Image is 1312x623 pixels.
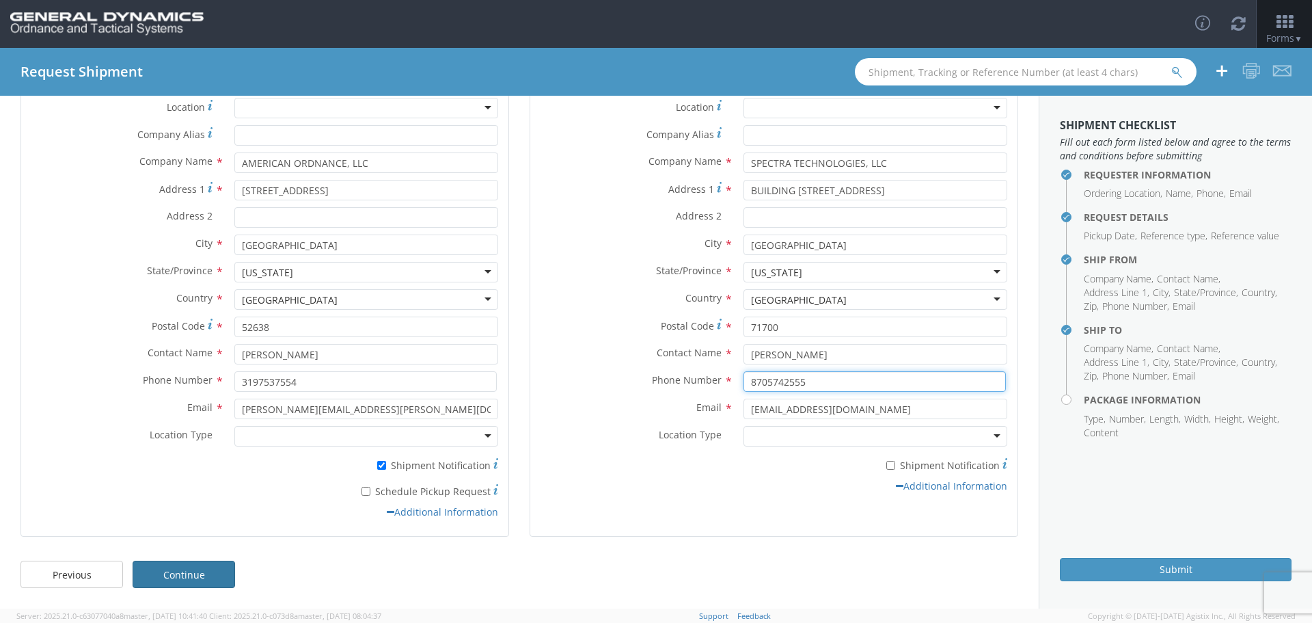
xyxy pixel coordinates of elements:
[1102,369,1169,383] li: Phone Number
[361,487,370,496] input: Schedule Pickup Request
[1060,120,1291,132] h3: Shipment Checklist
[737,611,771,621] a: Feedback
[657,346,722,359] span: Contact Name
[1157,272,1220,286] li: Contact Name
[1166,187,1193,200] li: Name
[1184,412,1211,426] li: Width
[1084,369,1099,383] li: Zip
[387,505,498,518] a: Additional Information
[751,266,802,280] div: [US_STATE]
[1173,300,1195,313] li: Email
[1084,170,1291,180] h4: Requester Information
[1214,412,1244,426] li: Height
[234,456,498,473] label: Shipment Notification
[751,293,847,307] div: [GEOGRAPHIC_DATA]
[685,291,722,304] span: Country
[187,401,213,414] span: Email
[699,611,728,621] a: Support
[150,428,213,441] span: Location Type
[1084,412,1106,426] li: Type
[1174,286,1238,300] li: State/Province
[167,209,213,222] span: Address 2
[656,264,722,277] span: State/Province
[1084,395,1291,405] h4: Package Information
[1084,272,1153,286] li: Company Name
[1248,412,1279,426] li: Weight
[659,428,722,441] span: Location Type
[209,611,381,621] span: Client: 2025.21.0-c073d8a
[242,266,293,280] div: [US_STATE]
[1084,229,1137,243] li: Pickup Date
[743,456,1007,473] label: Shipment Notification
[137,128,205,141] span: Company Alias
[1060,135,1291,163] span: Fill out each form listed below and agree to the terms and conditions before submitting
[298,611,381,621] span: master, [DATE] 08:04:37
[652,373,722,386] span: Phone Number
[705,237,722,250] span: City
[1084,356,1149,369] li: Address Line 1
[855,58,1197,85] input: Shipment, Tracking or Reference Number (at least 4 chars)
[646,128,714,141] span: Company Alias
[676,101,714,114] span: Location
[242,293,338,307] div: [GEOGRAPHIC_DATA]
[159,183,205,196] span: Address 1
[1211,229,1279,243] li: Reference value
[1153,356,1171,369] li: City
[648,155,722,168] span: Company Name
[1084,325,1291,335] h4: Ship To
[195,237,213,250] span: City
[139,155,213,168] span: Company Name
[1140,229,1207,243] li: Reference type
[1102,300,1169,313] li: Phone Number
[148,346,213,359] span: Contact Name
[147,264,213,277] span: State/Province
[1084,342,1153,356] li: Company Name
[886,461,895,470] input: Shipment Notification
[20,561,123,588] a: Previous
[1242,356,1277,369] li: Country
[143,373,213,386] span: Phone Number
[1109,412,1146,426] li: Number
[1149,412,1181,426] li: Length
[1174,356,1238,369] li: State/Province
[152,319,205,332] span: Postal Code
[16,611,207,621] span: Server: 2025.21.0-c63077040a8
[1084,286,1149,300] li: Address Line 1
[1084,426,1119,440] li: Content
[676,209,722,222] span: Address 2
[1266,31,1302,44] span: Forms
[234,482,498,499] label: Schedule Pickup Request
[1084,300,1099,313] li: Zip
[1173,369,1195,383] li: Email
[1157,342,1220,356] li: Contact Name
[1294,33,1302,44] span: ▼
[661,319,714,332] span: Postal Code
[1229,187,1252,200] li: Email
[668,183,714,196] span: Address 1
[167,101,205,114] span: Location
[1084,254,1291,265] h4: Ship From
[696,401,722,414] span: Email
[1084,187,1162,200] li: Ordering Location
[1242,286,1277,300] li: Country
[896,479,1007,492] a: Additional Information
[124,611,207,621] span: master, [DATE] 10:41:40
[1084,212,1291,222] h4: Request Details
[176,291,213,304] span: Country
[1153,286,1171,300] li: City
[20,64,143,79] h4: Request Shipment
[377,461,386,470] input: Shipment Notification
[133,561,235,588] a: Continue
[10,12,204,36] img: gd-ots-0c3321f2eb4c994f95cb.png
[1060,558,1291,581] button: Submit
[1197,187,1226,200] li: Phone
[1088,611,1296,622] span: Copyright © [DATE]-[DATE] Agistix Inc., All Rights Reserved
